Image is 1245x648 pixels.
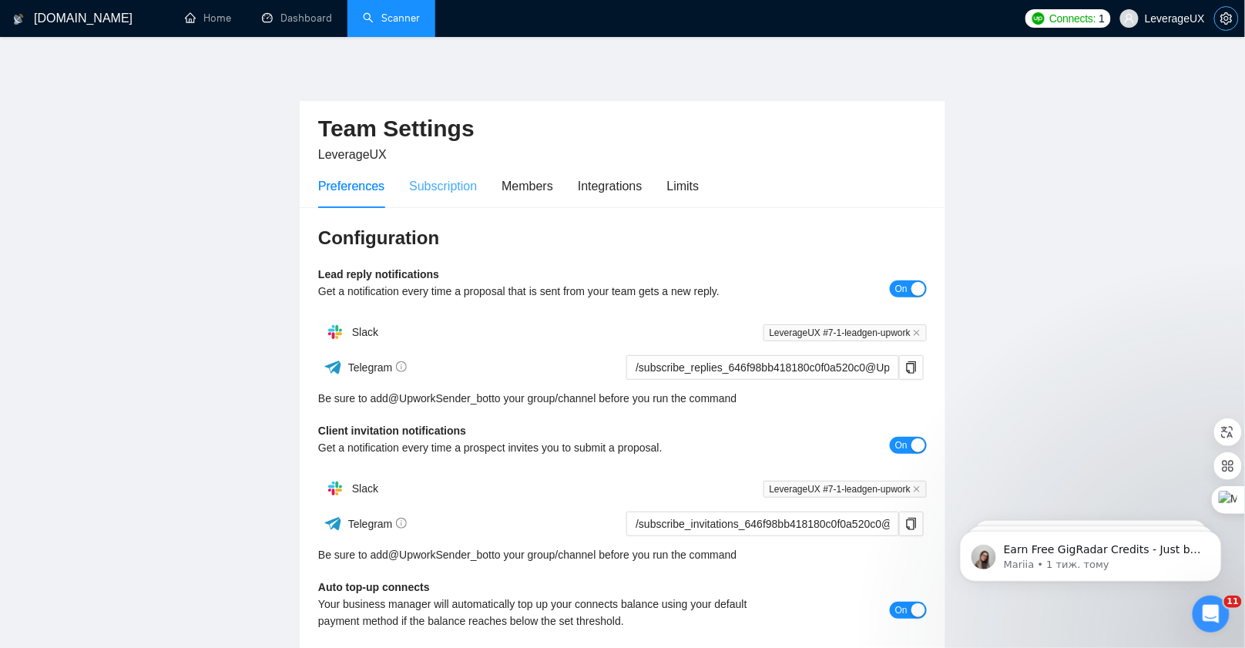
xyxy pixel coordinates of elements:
b: Auto top-up connects [318,581,430,593]
img: ww3wtPAAAAAElFTkSuQmCC [324,514,343,533]
div: Integrations [578,176,643,196]
div: Your business manager will automatically top up your connects balance using your default payment ... [318,596,775,630]
span: On [895,437,908,454]
div: Get a notification every time a proposal that is sent from your team gets a new reply. [318,283,775,300]
img: logo [13,7,24,32]
span: LeverageUX [318,148,387,161]
a: @UpworkSender_bot [388,546,492,563]
span: user [1124,13,1135,24]
button: setting [1214,6,1239,31]
span: Slack [352,326,378,338]
span: LeverageUX #7-1-leadgen-upwork [763,481,927,498]
img: ww3wtPAAAAAElFTkSuQmCC [324,358,343,377]
span: info-circle [396,518,407,529]
span: 11 [1224,596,1242,608]
span: On [895,280,908,297]
div: Get a notification every time a prospect invites you to submit a proposal. [318,439,775,456]
b: Lead reply notifications [318,268,439,280]
img: hpQkSZIkSZIkSZIkSZIkSZIkSZIkSZIkSZIkSZIkSZIkSZIkSZIkSZIkSZIkSZIkSZIkSZIkSZIkSZIkSZIkSZIkSZIkSZIkS... [320,473,351,504]
a: dashboardDashboard [262,12,332,25]
button: copy [899,512,924,536]
h2: Team Settings [318,113,927,145]
span: close [913,485,921,493]
span: LeverageUX #7-1-leadgen-upwork [763,324,927,341]
div: Preferences [318,176,384,196]
div: Be sure to add to your group/channel before you run the command [318,546,927,563]
a: @UpworkSender_bot [388,390,492,407]
img: hpQkSZIkSZIkSZIkSZIkSZIkSZIkSZIkSZIkSZIkSZIkSZIkSZIkSZIkSZIkSZIkSZIkSZIkSZIkSZIkSZIkSZIkSZIkSZIkS... [320,317,351,348]
span: copy [900,361,923,374]
h3: Configuration [318,226,927,250]
span: close [913,329,921,337]
div: Limits [667,176,700,196]
span: info-circle [396,361,407,372]
iframe: Intercom notifications повідомлення [937,499,1245,606]
span: Connects: [1049,10,1096,27]
div: Members [502,176,553,196]
span: 1 [1099,10,1106,27]
div: Be sure to add to your group/channel before you run the command [318,390,927,407]
a: setting [1214,12,1239,25]
button: copy [899,355,924,380]
span: Telegram [348,361,408,374]
img: upwork-logo.png [1032,12,1045,25]
span: Slack [352,482,378,495]
span: setting [1215,12,1238,25]
div: Subscription [409,176,477,196]
iframe: Intercom live chat [1193,596,1230,633]
span: copy [900,518,923,530]
span: On [895,602,908,619]
a: searchScanner [363,12,420,25]
span: Telegram [348,518,408,530]
a: homeHome [185,12,231,25]
b: Client invitation notifications [318,425,466,437]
